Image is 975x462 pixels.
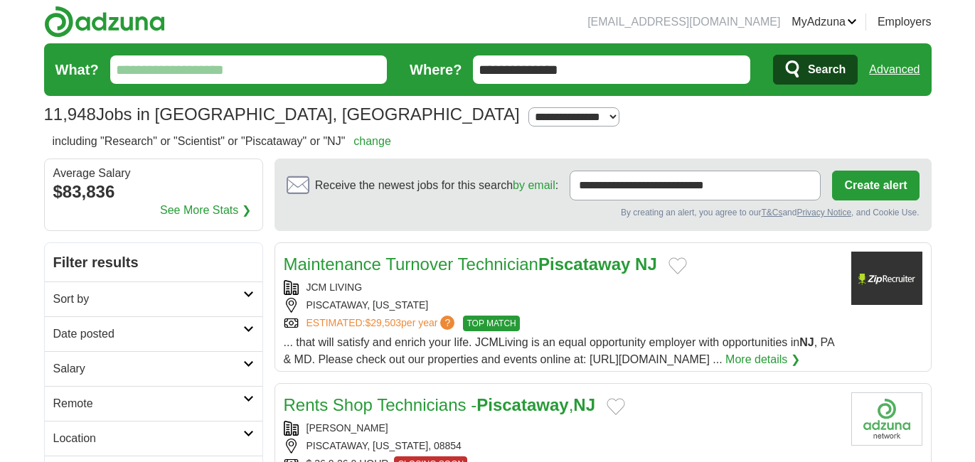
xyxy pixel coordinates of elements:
[53,168,254,179] div: Average Salary
[799,336,814,348] strong: NJ
[832,171,919,200] button: Create alert
[440,316,454,330] span: ?
[587,14,780,31] li: [EMAIL_ADDRESS][DOMAIN_NAME]
[796,208,851,217] a: Privacy Notice
[476,395,568,414] strong: Piscataway
[284,298,840,313] div: PISCATAWAY, [US_STATE]
[45,243,262,281] h2: Filter results
[53,430,243,447] h2: Location
[45,351,262,386] a: Salary
[869,55,920,84] a: Advanced
[792,14,857,31] a: MyAdzuna
[513,179,555,191] a: by email
[573,395,595,414] strong: NJ
[44,102,96,127] span: 11,948
[315,177,558,194] span: Receive the newest jobs for this search :
[53,395,243,412] h2: Remote
[284,254,657,274] a: Maintenance Turnover TechnicianPiscataway NJ
[353,135,391,147] a: change
[851,252,922,305] img: Company logo
[53,291,243,308] h2: Sort by
[725,351,800,368] a: More details ❯
[53,133,391,150] h2: including "Research" or "Scientist" or "Piscataway" or "NJ"
[307,422,388,434] a: [PERSON_NAME]
[410,59,462,80] label: Where?
[808,55,846,84] span: Search
[851,392,922,446] img: Foley Equipment logo
[668,257,687,274] button: Add to favorite jobs
[773,55,858,85] button: Search
[45,421,262,456] a: Location
[538,254,630,274] strong: Piscataway
[45,386,262,421] a: Remote
[761,208,782,217] a: T&Cs
[55,59,99,80] label: What?
[284,395,596,414] a: Rents Shop Technicians -Piscataway,NJ
[53,326,243,343] h2: Date posted
[284,439,840,453] div: PISCATAWAY, [US_STATE], 08854
[635,254,657,274] strong: NJ
[53,360,243,377] h2: Salary
[45,316,262,351] a: Date posted
[463,316,519,331] span: TOP MATCH
[284,336,834,365] span: ... that will satisfy and enrich your life. JCMLiving is an equal opportunity employer with oppor...
[44,104,520,124] h1: Jobs in [GEOGRAPHIC_DATA], [GEOGRAPHIC_DATA]
[284,280,840,295] div: JCM LIVING
[307,316,458,331] a: ESTIMATED:$29,503per year?
[365,317,401,328] span: $29,503
[607,398,625,415] button: Add to favorite jobs
[44,6,165,38] img: Adzuna logo
[160,202,251,219] a: See More Stats ❯
[53,179,254,205] div: $83,836
[287,206,920,219] div: By creating an alert, you agree to our and , and Cookie Use.
[45,281,262,316] a: Sort by
[878,14,932,31] a: Employers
